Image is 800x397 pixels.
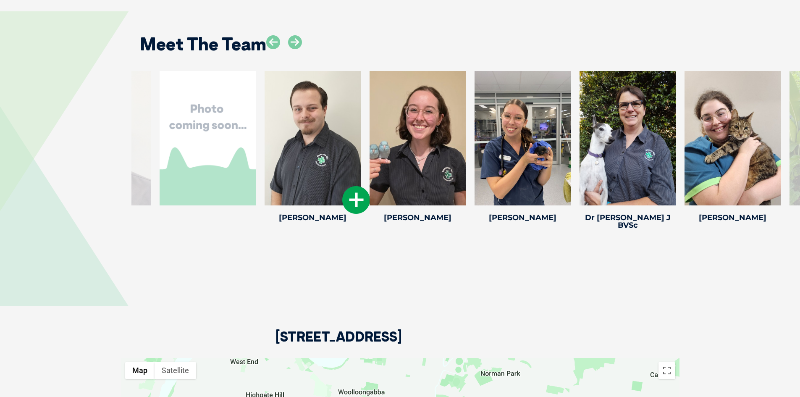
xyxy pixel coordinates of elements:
button: Show street map [125,362,155,379]
h2: Meet The Team [140,35,266,53]
h4: Dr [PERSON_NAME] J BVSc [580,214,676,229]
h4: [PERSON_NAME] [475,214,571,221]
button: Toggle fullscreen view [658,362,675,379]
h4: [PERSON_NAME] [685,214,781,221]
h4: [PERSON_NAME] [265,214,361,221]
h4: [PERSON_NAME] [370,214,466,221]
button: Show satellite imagery [155,362,196,379]
h2: [STREET_ADDRESS] [275,330,402,358]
